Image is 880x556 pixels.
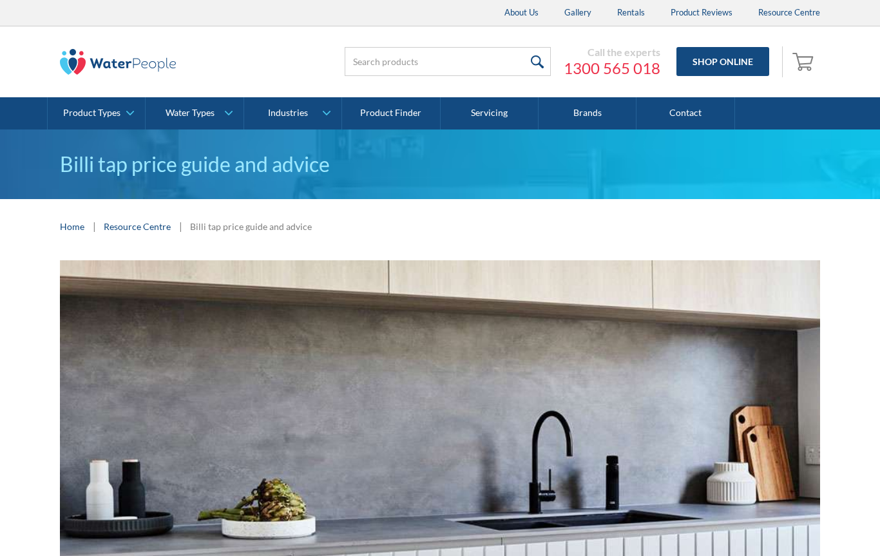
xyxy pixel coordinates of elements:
div: Call the experts [564,46,660,59]
a: Product Finder [342,97,440,129]
a: Brands [539,97,636,129]
a: 1300 565 018 [564,59,660,78]
a: Open cart [789,46,820,77]
a: Industries [244,97,341,129]
img: shopping cart [792,51,817,72]
img: The Water People [60,49,176,75]
a: Product Types [48,97,145,129]
a: Resource Centre [104,220,171,233]
div: Water Types [166,108,215,119]
a: Contact [636,97,734,129]
div: Industries [268,108,308,119]
input: Search products [345,47,551,76]
a: Shop Online [676,47,769,76]
a: Water Types [146,97,243,129]
a: Servicing [441,97,539,129]
h1: Billi tap price guide and advice [60,149,820,180]
div: Billi tap price guide and advice [190,220,312,233]
div: | [91,218,97,234]
a: Home [60,220,84,233]
div: | [177,218,184,234]
div: Product Types [63,108,120,119]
